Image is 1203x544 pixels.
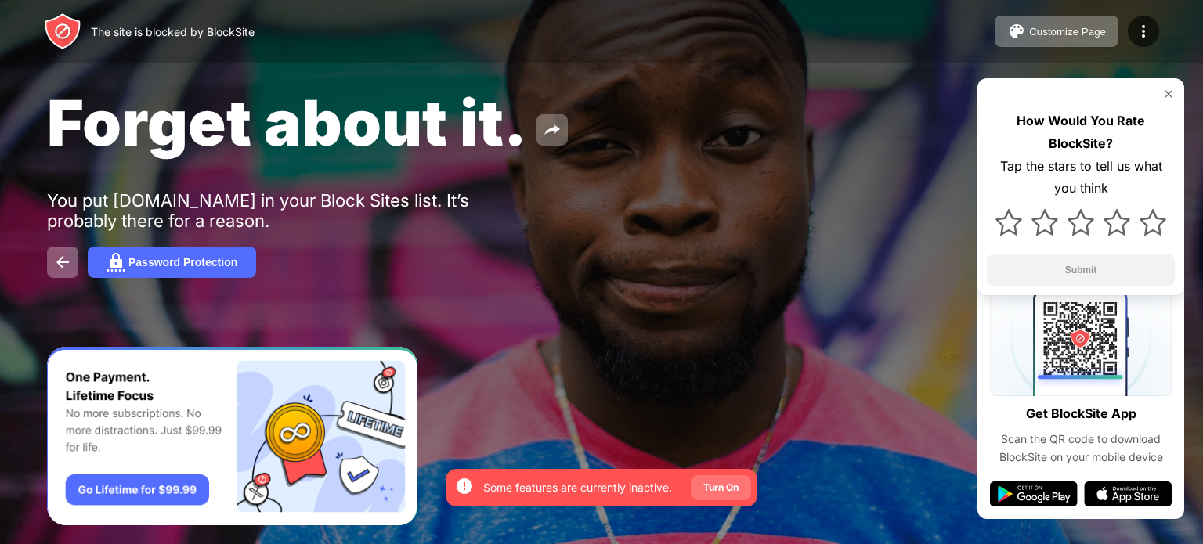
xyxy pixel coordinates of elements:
div: Tap the stars to tell us what you think [987,155,1175,200]
img: star.svg [995,209,1022,236]
img: password.svg [107,253,125,272]
span: Forget about it. [47,85,527,160]
div: You put [DOMAIN_NAME] in your Block Sites list. It’s probably there for a reason. [47,190,531,231]
img: share.svg [543,121,562,139]
img: star.svg [1031,209,1058,236]
div: Get BlockSite App [1026,402,1136,425]
div: The site is blocked by BlockSite [91,25,255,38]
button: Password Protection [88,247,256,278]
button: Customize Page [995,16,1118,47]
img: header-logo.svg [44,13,81,50]
img: back.svg [53,253,72,272]
div: Some features are currently inactive. [483,480,672,495]
img: star.svg [1104,209,1130,236]
img: menu-icon.svg [1134,22,1153,41]
img: google-play.svg [990,481,1078,506]
img: error-circle-white.svg [455,477,474,495]
div: Customize Page [1029,26,1106,38]
img: star.svg [1140,209,1166,236]
img: app-store.svg [1084,481,1172,506]
img: pallet.svg [1007,22,1026,41]
iframe: Banner [47,347,417,526]
img: rate-us-close.svg [1162,88,1175,100]
img: star.svg [1068,209,1094,236]
div: Scan the QR code to download BlockSite on your mobile device [990,431,1172,466]
div: Password Protection [128,256,237,268]
div: How Would You Rate BlockSite? [987,110,1175,155]
button: Submit [987,254,1175,286]
div: Turn On [703,480,739,495]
